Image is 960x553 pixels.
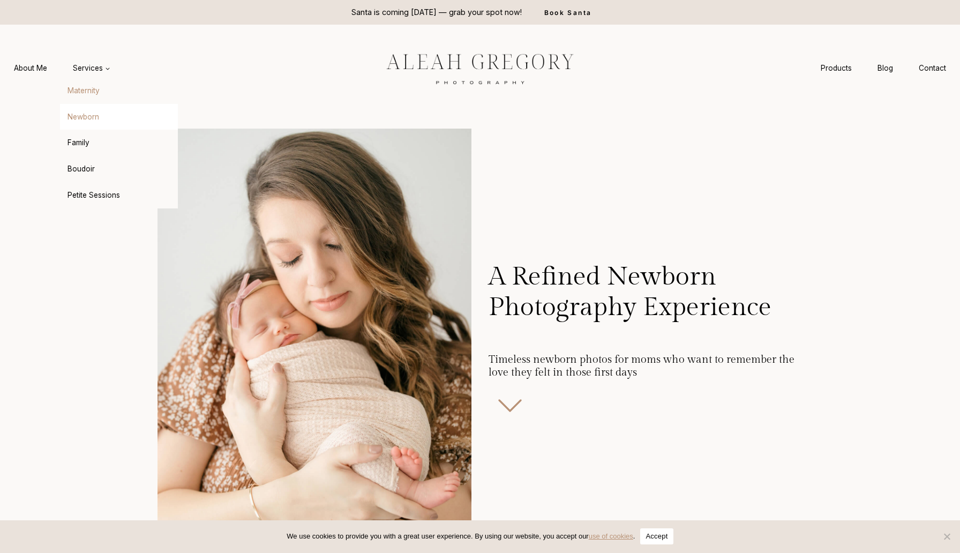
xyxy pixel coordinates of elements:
a: Family [60,130,178,156]
a: use of cookies [589,532,633,540]
nav: Secondary [808,58,959,78]
p: Santa is coming [DATE] — grab your spot now! [351,6,522,18]
a: Maternity [60,78,178,104]
a: Newborn [60,104,178,130]
button: Accept [640,528,673,544]
button: Child menu of Services [60,58,123,78]
span: We use cookies to provide you with a great user experience. By using our website, you accept our . [287,531,635,542]
span: No [941,531,952,542]
img: new mom lovingly holding her sleeping baby girl by Indianapolis newborn photographer [157,129,471,547]
a: Contact [906,58,959,78]
h1: A Refined Newborn Photography Experience [489,249,802,340]
nav: Primary [1,58,123,78]
a: Blog [865,58,906,78]
a: About Me [1,58,60,78]
a: Petite Sessions [60,182,178,208]
img: aleah gregory logo [359,46,601,91]
h2: Timeless newborn photos for moms who want to remember the love they felt in those first days [489,353,802,379]
a: Products [808,58,865,78]
a: Boudoir [60,156,178,182]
